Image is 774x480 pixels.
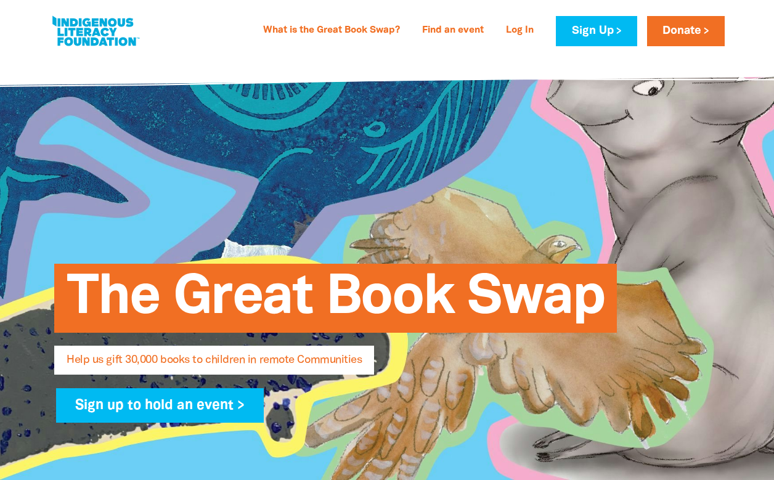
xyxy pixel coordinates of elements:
a: Sign up to hold an event > [56,388,264,423]
span: Help us gift 30,000 books to children in remote Communities [67,355,362,375]
a: Donate [647,16,725,46]
a: What is the Great Book Swap? [256,21,407,41]
a: Log In [499,21,541,41]
a: Find an event [415,21,491,41]
span: The Great Book Swap [67,273,605,333]
a: Sign Up [556,16,637,46]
